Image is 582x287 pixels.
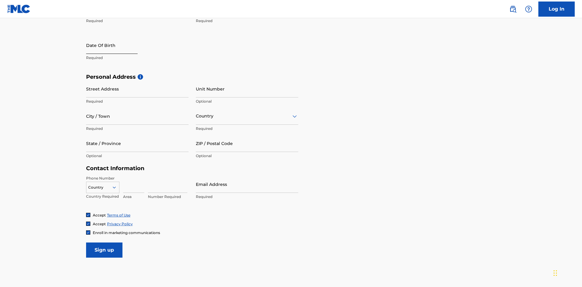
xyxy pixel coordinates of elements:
[107,213,130,217] a: Terms of Use
[148,194,187,200] p: Number Required
[86,74,496,81] h5: Personal Address
[86,18,189,24] p: Required
[509,5,517,13] img: search
[93,230,160,235] span: Enroll in marketing communications
[507,3,519,15] a: Public Search
[196,194,298,200] p: Required
[86,165,298,172] h5: Contact Information
[86,194,119,199] p: Country Required
[196,126,298,131] p: Required
[86,213,90,217] img: checkbox
[86,55,189,61] p: Required
[7,5,31,13] img: MLC Logo
[86,222,90,226] img: checkbox
[538,2,575,17] a: Log In
[86,153,189,159] p: Optional
[86,99,189,104] p: Required
[196,99,298,104] p: Optional
[86,231,90,234] img: checkbox
[554,264,557,282] div: Drag
[123,194,144,200] p: Area
[196,153,298,159] p: Optional
[523,3,535,15] div: Help
[196,18,298,24] p: Required
[552,258,582,287] iframe: Chat Widget
[93,213,106,217] span: Accept
[138,74,143,80] span: i
[86,242,122,258] input: Sign up
[86,126,189,131] p: Required
[93,222,106,226] span: Accept
[525,5,532,13] img: help
[107,222,133,226] a: Privacy Policy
